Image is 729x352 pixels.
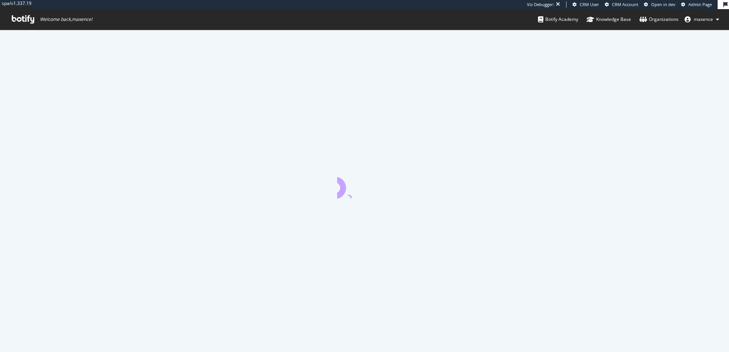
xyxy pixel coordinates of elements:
[527,2,554,8] div: Viz Debugger:
[538,16,578,23] div: Botify Academy
[587,9,631,30] a: Knowledge Base
[612,2,638,7] span: CRM Account
[337,171,392,199] div: animation
[40,16,92,22] span: Welcome back, maxence !
[538,9,578,30] a: Botify Academy
[694,16,713,22] span: maxence
[605,2,638,8] a: CRM Account
[681,2,712,8] a: Admin Page
[651,2,675,7] span: Open in dev
[639,16,679,23] div: Organizations
[644,2,675,8] a: Open in dev
[587,16,631,23] div: Knowledge Base
[679,13,725,25] button: maxence
[580,2,599,7] span: CRM User
[688,2,712,7] span: Admin Page
[639,9,679,30] a: Organizations
[573,2,599,8] a: CRM User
